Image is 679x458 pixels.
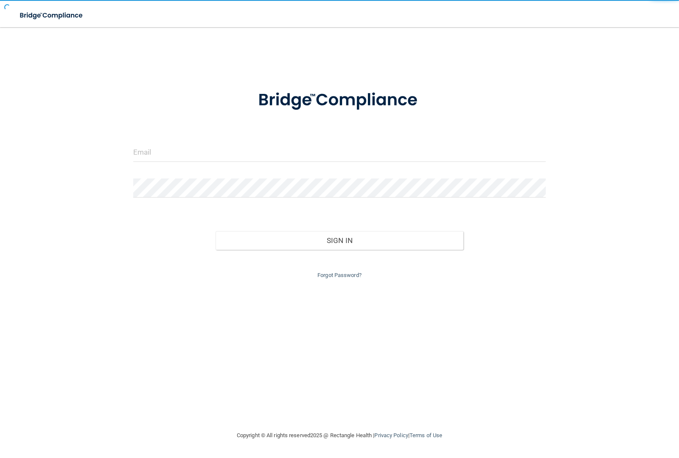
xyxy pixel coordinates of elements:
[374,432,408,438] a: Privacy Policy
[241,78,438,122] img: bridge_compliance_login_screen.278c3ca4.svg
[185,422,494,449] div: Copyright © All rights reserved 2025 @ Rectangle Health | |
[133,143,546,162] input: Email
[410,432,442,438] a: Terms of Use
[216,231,463,250] button: Sign In
[13,7,91,24] img: bridge_compliance_login_screen.278c3ca4.svg
[317,272,362,278] a: Forgot Password?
